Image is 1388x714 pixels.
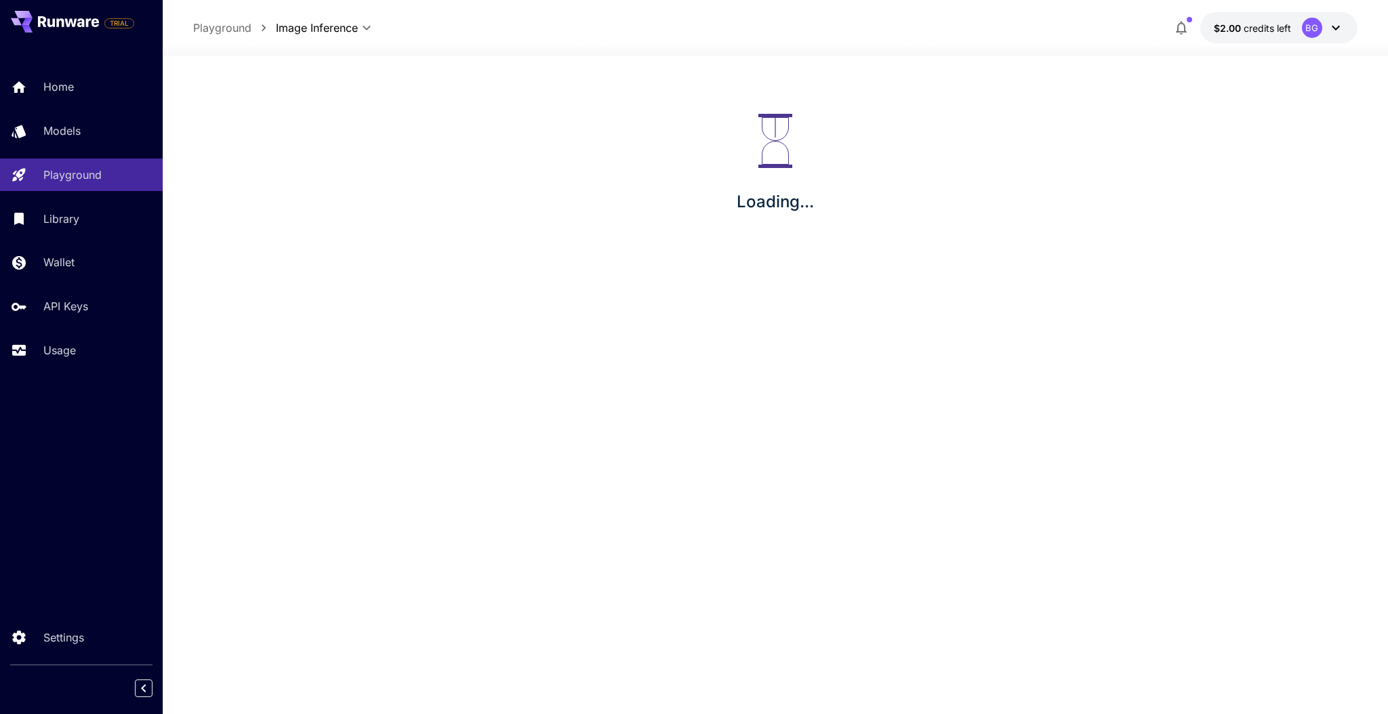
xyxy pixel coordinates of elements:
p: Loading... [737,190,814,214]
div: BG [1302,18,1322,38]
div: Collapse sidebar [145,676,163,700]
span: TRIAL [105,18,134,28]
p: Library [43,211,79,227]
span: Image Inference [276,20,358,36]
span: Add your payment card to enable full platform functionality. [104,15,134,31]
p: Models [43,123,81,139]
button: Collapse sidebar [135,679,152,697]
div: $2.00 [1214,21,1291,35]
span: $2.00 [1214,22,1244,34]
p: API Keys [43,298,88,314]
a: Playground [193,20,251,36]
p: Settings [43,629,84,646]
p: Playground [43,167,102,183]
p: Wallet [43,254,75,270]
button: $2.00BG [1200,12,1358,43]
nav: breadcrumb [193,20,276,36]
span: credits left [1244,22,1291,34]
p: Home [43,79,74,95]
p: Usage [43,342,76,358]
